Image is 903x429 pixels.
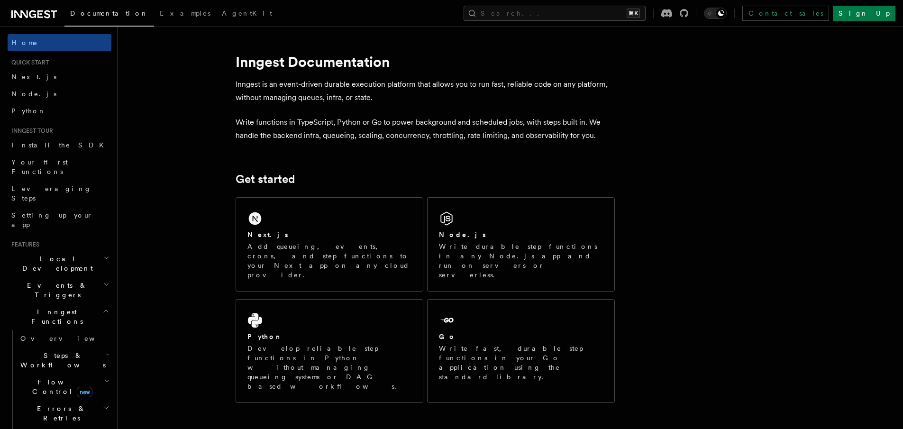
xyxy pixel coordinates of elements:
[8,307,102,326] span: Inngest Functions
[247,230,288,239] h2: Next.js
[236,53,615,70] h1: Inngest Documentation
[8,154,111,180] a: Your first Functions
[8,137,111,154] a: Install the SDK
[8,250,111,277] button: Local Development
[8,254,103,273] span: Local Development
[17,351,106,370] span: Steps & Workflows
[236,197,423,292] a: Next.jsAdd queueing, events, crons, and step functions to your Next app on any cloud provider.
[8,34,111,51] a: Home
[427,197,615,292] a: Node.jsWrite durable step functions in any Node.js app and run on servers or serverless.
[222,9,272,17] span: AgentKit
[8,303,111,330] button: Inngest Functions
[439,332,456,341] h2: Go
[236,173,295,186] a: Get started
[8,241,39,248] span: Features
[742,6,829,21] a: Contact sales
[11,185,91,202] span: Leveraging Steps
[11,158,68,175] span: Your first Functions
[17,374,111,400] button: Flow Controlnew
[11,38,38,47] span: Home
[17,404,103,423] span: Errors & Retries
[11,107,46,115] span: Python
[17,400,111,427] button: Errors & Retries
[247,332,283,341] h2: Python
[64,3,154,27] a: Documentation
[8,59,49,66] span: Quick start
[8,127,53,135] span: Inngest tour
[464,6,646,21] button: Search...⌘K
[247,242,411,280] p: Add queueing, events, crons, and step functions to your Next app on any cloud provider.
[70,9,148,17] span: Documentation
[427,299,615,403] a: GoWrite fast, durable step functions in your Go application using the standard library.
[8,102,111,119] a: Python
[8,207,111,233] a: Setting up your app
[160,9,210,17] span: Examples
[11,73,56,81] span: Next.js
[247,344,411,391] p: Develop reliable step functions in Python without managing queueing systems or DAG based workflows.
[8,68,111,85] a: Next.js
[11,90,56,98] span: Node.js
[20,335,118,342] span: Overview
[8,277,111,303] button: Events & Triggers
[439,242,603,280] p: Write durable step functions in any Node.js app and run on servers or serverless.
[439,230,486,239] h2: Node.js
[17,347,111,374] button: Steps & Workflows
[8,281,103,300] span: Events & Triggers
[154,3,216,26] a: Examples
[236,116,615,142] p: Write functions in TypeScript, Python or Go to power background and scheduled jobs, with steps bu...
[216,3,278,26] a: AgentKit
[8,180,111,207] a: Leveraging Steps
[236,299,423,403] a: PythonDevelop reliable step functions in Python without managing queueing systems or DAG based wo...
[439,344,603,382] p: Write fast, durable step functions in your Go application using the standard library.
[77,387,92,397] span: new
[11,211,93,228] span: Setting up your app
[17,377,104,396] span: Flow Control
[236,78,615,104] p: Inngest is an event-driven durable execution platform that allows you to run fast, reliable code ...
[704,8,727,19] button: Toggle dark mode
[627,9,640,18] kbd: ⌘K
[11,141,109,149] span: Install the SDK
[833,6,895,21] a: Sign Up
[8,85,111,102] a: Node.js
[17,330,111,347] a: Overview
